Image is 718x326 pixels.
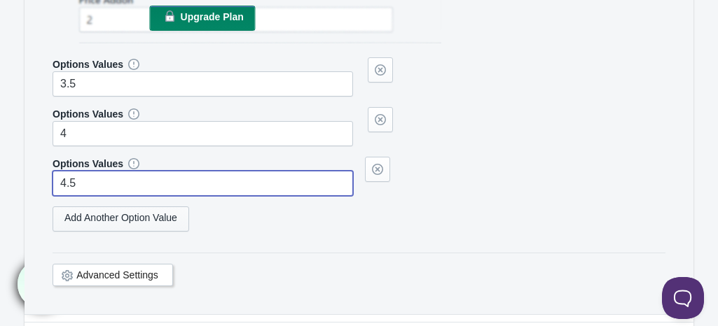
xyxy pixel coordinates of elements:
img: bxm.png [15,260,65,309]
span: Upgrade Plan [181,11,244,22]
a: Add Another Option Value [53,206,189,232]
a: Advanced Settings [76,269,158,281]
iframe: Toggle Customer Support [662,277,704,319]
label: Options Values [53,57,123,71]
label: Options Values [53,157,123,171]
a: Upgrade Plan [150,6,256,31]
label: Options Values [53,107,123,121]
